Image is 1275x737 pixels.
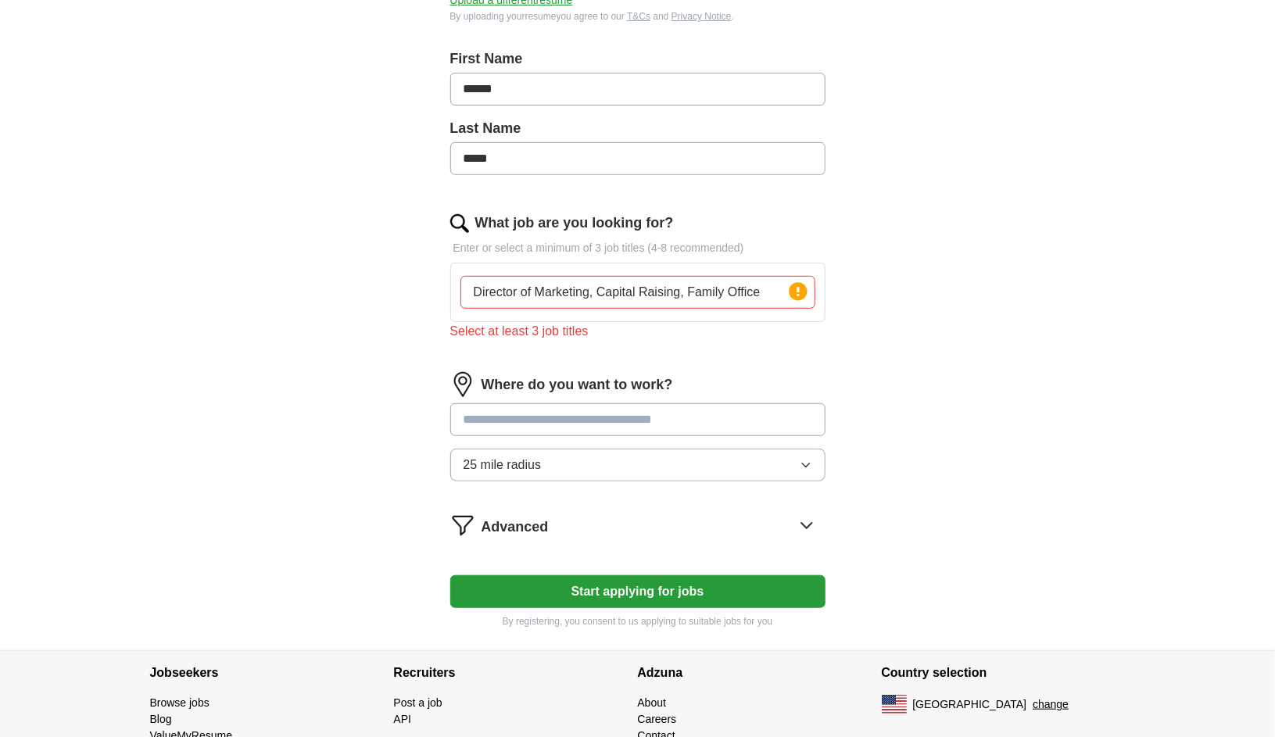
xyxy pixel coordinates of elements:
[450,118,826,139] label: Last Name
[450,48,826,70] label: First Name
[450,322,826,341] div: Select at least 3 job titles
[394,696,442,709] a: Post a job
[150,696,210,709] a: Browse jobs
[450,372,475,397] img: location.png
[482,374,673,395] label: Where do you want to work?
[482,517,549,538] span: Advanced
[450,614,826,628] p: By registering, you consent to us applying to suitable jobs for you
[450,449,826,481] button: 25 mile radius
[882,695,907,714] img: US flag
[450,214,469,233] img: search.png
[638,713,677,725] a: Careers
[150,713,172,725] a: Blog
[464,456,542,474] span: 25 mile radius
[460,276,815,309] input: Type a job title and press enter
[913,696,1027,713] span: [GEOGRAPHIC_DATA]
[450,240,826,256] p: Enter or select a minimum of 3 job titles (4-8 recommended)
[450,575,826,608] button: Start applying for jobs
[882,651,1126,695] h4: Country selection
[627,11,650,22] a: T&Cs
[672,11,732,22] a: Privacy Notice
[638,696,667,709] a: About
[450,513,475,538] img: filter
[1033,696,1069,713] button: change
[450,9,826,23] div: By uploading your resume you agree to our and .
[394,713,412,725] a: API
[475,213,674,234] label: What job are you looking for?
